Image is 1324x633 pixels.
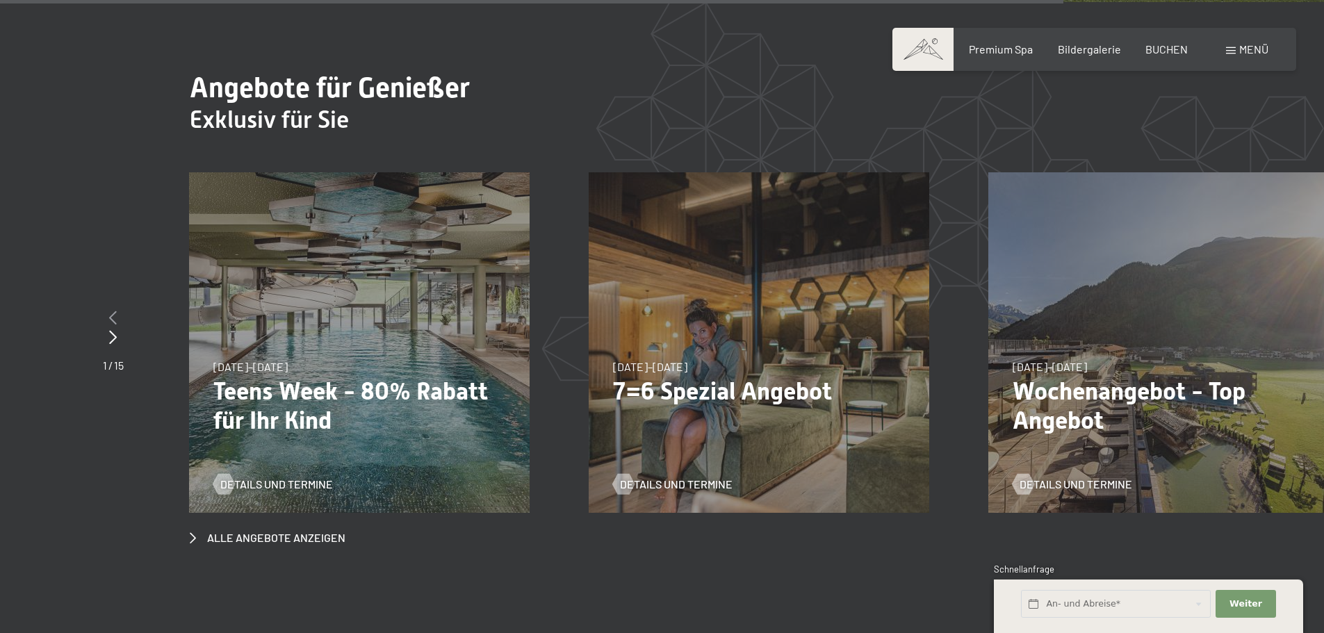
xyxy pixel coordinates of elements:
span: Alle Angebote anzeigen [207,530,345,545]
a: Alle Angebote anzeigen [190,530,345,545]
span: 15 [114,359,124,372]
span: Weiter [1229,598,1262,610]
p: 7=6 Spezial Angebot [613,377,905,406]
a: Premium Spa [969,42,1033,56]
span: Details und Termine [620,477,733,492]
span: Angebote für Genießer [190,72,470,104]
span: [DATE]–[DATE] [213,360,288,373]
a: Details und Termine [213,477,333,492]
span: [DATE]–[DATE] [613,360,687,373]
span: [DATE]–[DATE] [1013,360,1087,373]
span: Schnellanfrage [994,564,1054,575]
span: Exklusiv für Sie [190,106,349,133]
span: / [108,359,113,372]
a: BUCHEN [1145,42,1188,56]
span: 1 [103,359,107,372]
a: Bildergalerie [1058,42,1121,56]
span: Menü [1239,42,1268,56]
p: Wochenangebot - Top Angebot [1013,377,1305,435]
a: Details und Termine [1013,477,1132,492]
button: Weiter [1216,590,1275,618]
span: Details und Termine [1020,477,1132,492]
span: Details und Termine [220,477,333,492]
p: Teens Week - 80% Rabatt für Ihr Kind [213,377,505,435]
a: Details und Termine [613,477,733,492]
